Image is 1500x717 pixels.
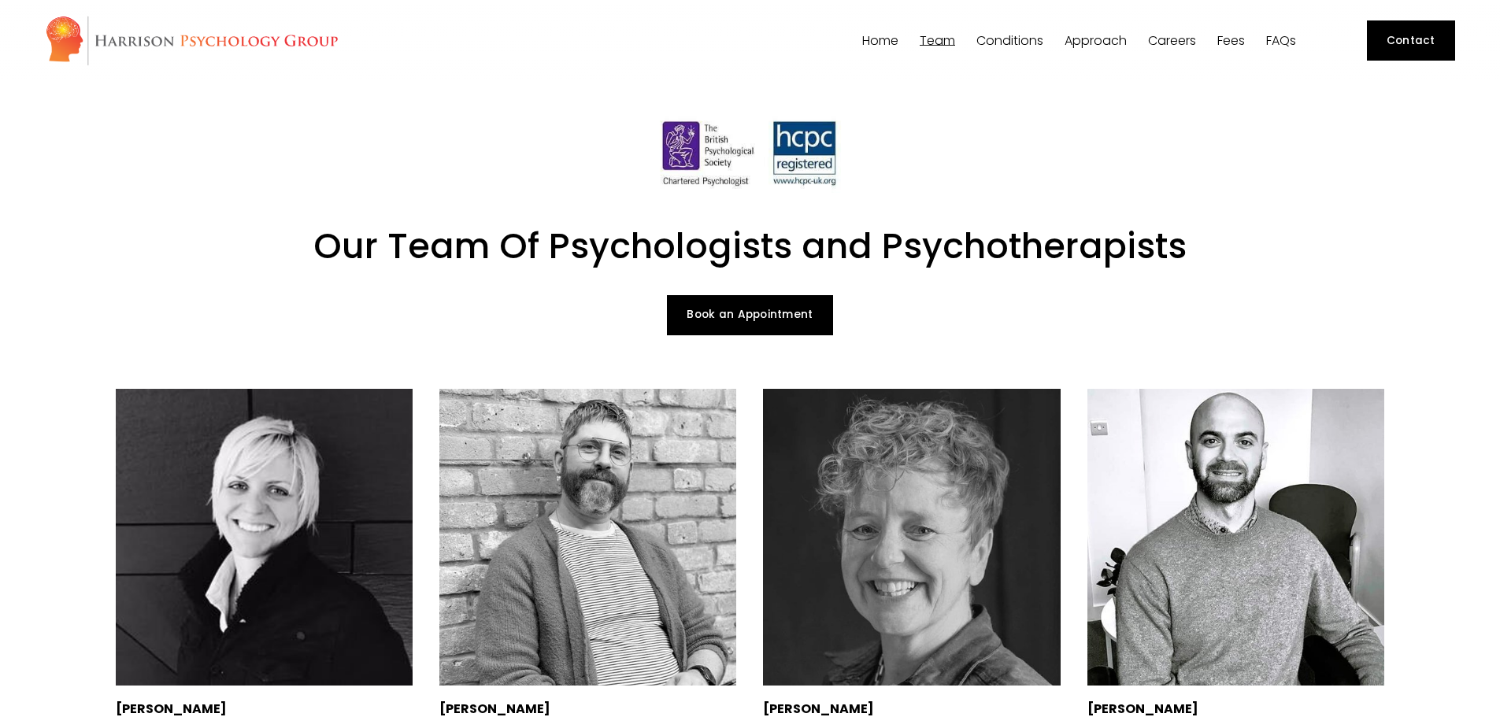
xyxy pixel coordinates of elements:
span: Approach [1065,35,1127,47]
img: Harrison Psychology Group [45,15,339,66]
a: Home [862,33,898,48]
a: FAQs [1266,33,1296,48]
a: folder dropdown [920,33,955,48]
span: Conditions [976,35,1043,47]
a: Contact [1367,20,1455,60]
h1: Our Team Of Psychologists and Psychotherapists [116,225,1385,268]
img: HCPC Registered Psychologists London [651,112,848,192]
a: folder dropdown [976,33,1043,48]
span: Team [920,35,955,47]
a: Fees [1217,33,1245,48]
a: Careers [1148,33,1196,48]
a: Book an Appointment [667,295,833,334]
a: folder dropdown [1065,33,1127,48]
